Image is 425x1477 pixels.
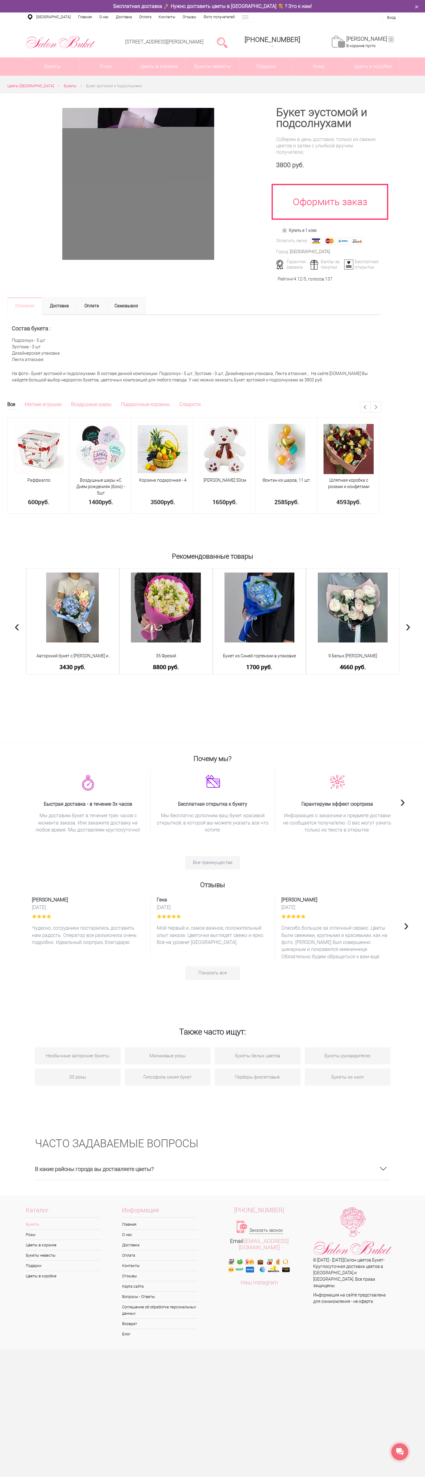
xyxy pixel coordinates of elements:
[330,775,345,789] img: xj0peb8qgrapz1vtotzmzux6uv3ncvrb.png.webp
[30,653,115,659] span: Авторский букет с [PERSON_NAME] и [PERSON_NAME]
[35,1010,390,1043] h2: Также часто ищут:
[281,904,393,911] time: [DATE]
[400,793,405,810] span: Next
[360,402,370,412] a: Previous
[122,1319,197,1329] a: Возврат
[150,498,164,506] span: 3500
[217,653,302,659] a: Букет из Синей гортензии в упаковке
[26,752,399,763] h2: Почему мы?
[32,904,144,911] time: [DATE]
[76,478,125,495] a: Воздушные шары «С Днём рождения» (бохо) - 5шт
[404,916,409,934] span: Next
[32,924,144,946] p: Чудесно, сотрудники постарались доставить нам радость. Оператор все разъяснила очень подробно. Ид...
[310,664,395,670] a: 4660 руб.
[96,12,112,22] a: О нас
[21,3,404,9] div: Бесплатная доставка 🚀 Нужно доставить цветы в [GEOGRAPHIC_DATA] 💐 ? Это к нам!
[205,775,220,788] img: lqujz6tg70lr11blgb98vet7mq1ldwxz.png.webp
[35,1069,121,1086] a: 33 розы
[268,424,305,474] img: Фонтан из шаров, 11 шт.
[26,1250,101,1260] a: Букеты невесты
[186,57,239,76] a: Букеты невесты
[82,775,94,791] img: 5ktc9rhq6sqbnq0u98vgs5k3z97r4cib.png.webp
[122,1292,197,1302] a: Вопросы - Ответы
[276,136,381,155] div: Соберем в день доставки, только из свежих цветов и затем с улыбкой вручим получателю.
[279,226,320,235] a: Купить в 1 клик
[325,277,332,281] span: 137
[32,896,144,903] span: [PERSON_NAME]
[26,1207,101,1217] span: Каталог
[15,617,20,635] span: Previous
[107,297,146,315] a: Самовывоз
[215,1069,300,1086] a: Герберы фиолетовые
[138,425,188,473] img: Корзина подарочная - 4
[313,1207,392,1257] img: Цветы Нижний Новгород
[338,237,349,245] img: Webmoney
[125,1069,211,1086] a: Гипсофила синяя букет
[14,424,64,474] img: Раффаэлло
[313,1258,385,1288] span: © [DATE] - [DATE] - Круглосуточная доставка цветов в [GEOGRAPHIC_DATA] и [GEOGRAPHIC_DATA]. Все п...
[179,12,200,22] a: Отзывы
[46,573,99,642] img: Авторский букет с голубой гортензией и розами
[88,498,102,506] span: 1400
[278,276,333,282] div: Рейтинг /5, голосов: .
[26,1219,101,1229] a: Букеты
[157,800,269,807] span: Бесплатная открытка к букету
[133,57,186,76] a: Цветы в корзине
[239,57,293,76] a: Подарки
[131,573,201,642] img: 35 Фрезий
[35,1138,390,1150] h2: ЧАСТО ЗАДАВАЕМЫЕ ВОПРОСЫ
[122,1207,197,1217] span: Информация
[346,36,394,43] a: [PERSON_NAME]
[274,259,309,270] div: Гарантия сервиса
[7,315,381,368] div: Подсолнух - 5 шт Эустома - 3 шт Дизайнерская упаковка Лента атласная
[25,401,62,409] a: Мягкие игрушки
[281,924,393,960] p: Спасибо большое за отличный сервис. Цветы были свежими, крупными и красивыми, как на фото. [PERSO...
[157,904,269,911] time: [DATE]
[336,498,350,506] span: 4593
[76,424,126,474] img: Воздушные шары «С Днём рождения» (бохо) - 5шт
[276,107,381,129] h1: Букет эустомой и подсолнухами
[122,1230,197,1240] a: О нас
[62,108,214,260] img: Букет эустомой и подсолнухами
[310,653,395,659] a: 9 Белых [PERSON_NAME]
[26,34,95,50] img: Цветы Нижний Новгород
[239,1238,289,1251] a: [EMAIL_ADDRESS][DOMAIN_NAME]
[112,12,135,22] a: Доставка
[217,664,302,670] a: 1700 руб.
[164,498,175,506] span: руб.
[139,478,187,483] a: Корзина подарочная - 4
[276,249,289,255] div: Город:
[157,896,269,903] span: Гена
[308,259,343,270] div: Баллы за покупки
[33,12,74,22] a: [GEOGRAPHIC_DATA]
[200,12,238,22] a: Фото получателей
[213,1207,306,1214] a: [PHONE_NUMBER]
[276,161,381,169] div: 3800 руб.
[249,1227,283,1234] a: Заказать звонок
[290,249,330,255] div: [GEOGRAPHIC_DATA]
[318,573,388,642] img: 9 Белых Ранункулюсов
[324,424,374,474] img: Шляпная коробка с розами и конфетами
[202,424,248,474] img: Медведь Тони 50см
[342,259,377,270] div: Бесплатная открытка
[388,36,394,43] ins: 0
[27,478,50,483] a: Раффаэлло
[64,83,76,89] a: Букеты
[35,1047,121,1064] a: Необычные авторские букеты
[125,1047,211,1064] a: Малиновые розы
[122,1302,197,1318] a: Соглашение об обработке персональных данных
[15,108,262,260] a: Увеличить
[157,812,269,833] span: Мы бесплатно дополним ваш букет красивой открыткой, в которой вы можете указать все что хотите.
[185,966,240,980] a: Показать все
[406,617,411,635] span: Next
[185,856,240,869] a: Все преимущества
[224,573,294,642] img: Букет из Синей гортензии в упаковке
[12,325,376,332] h2: Состав букета :
[328,478,369,489] a: Шляпная коробка с розами и конфетами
